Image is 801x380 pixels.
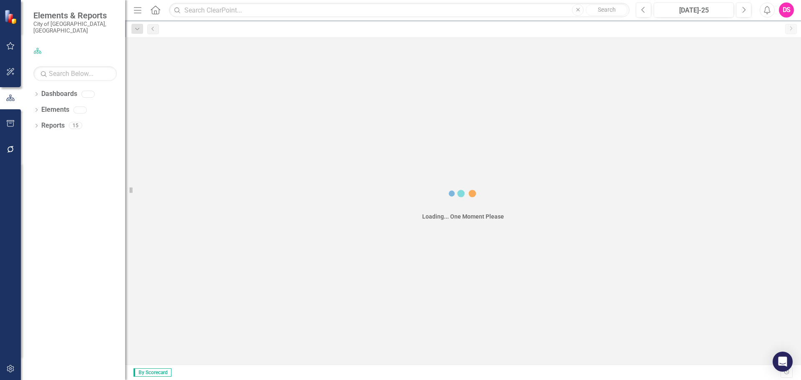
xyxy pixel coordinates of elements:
[773,352,793,372] div: Open Intercom Messenger
[41,121,65,131] a: Reports
[41,105,69,115] a: Elements
[779,3,794,18] button: DS
[69,122,82,129] div: 15
[657,5,731,15] div: [DATE]-25
[33,10,117,20] span: Elements & Reports
[654,3,734,18] button: [DATE]-25
[133,368,171,377] span: By Scorecard
[33,20,117,34] small: City of [GEOGRAPHIC_DATA], [GEOGRAPHIC_DATA]
[586,4,627,16] button: Search
[4,9,19,24] img: ClearPoint Strategy
[41,89,77,99] a: Dashboards
[169,3,630,18] input: Search ClearPoint...
[422,212,504,221] div: Loading... One Moment Please
[598,6,616,13] span: Search
[33,66,117,81] input: Search Below...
